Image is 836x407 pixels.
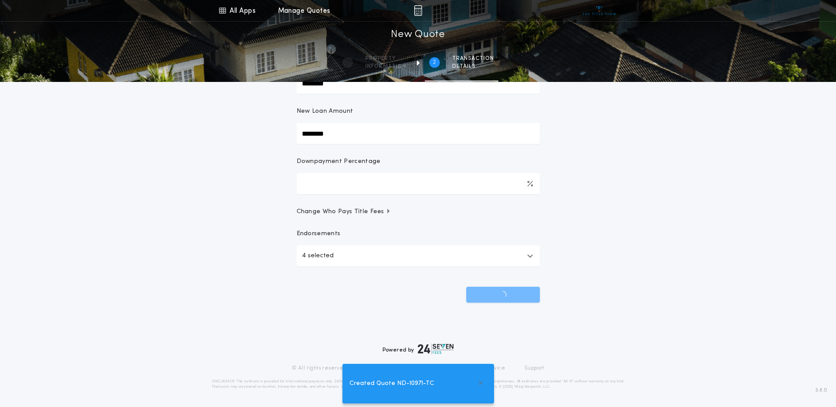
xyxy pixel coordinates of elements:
img: vs-icon [583,6,616,15]
p: Downpayment Percentage [297,157,381,166]
input: New Loan Amount [297,123,540,144]
button: Change Who Pays Title Fees [297,207,540,216]
h2: 2 [433,59,436,66]
span: Created Quote ND-10971-TC [349,379,434,388]
p: 4 selected [302,251,334,261]
h1: New Quote [391,28,445,42]
span: details [452,63,494,70]
span: Change Who Pays Title Fees [297,207,391,216]
button: 4 selected [297,245,540,266]
p: New Loan Amount [297,107,353,116]
span: Transaction [452,55,494,62]
div: Powered by [383,344,454,354]
span: Property [365,55,406,62]
input: Sale Price [297,73,540,94]
span: information [365,63,406,70]
input: Downpayment Percentage [297,173,540,194]
img: img [414,5,422,16]
p: Endorsements [297,229,540,238]
img: logo [418,344,454,354]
